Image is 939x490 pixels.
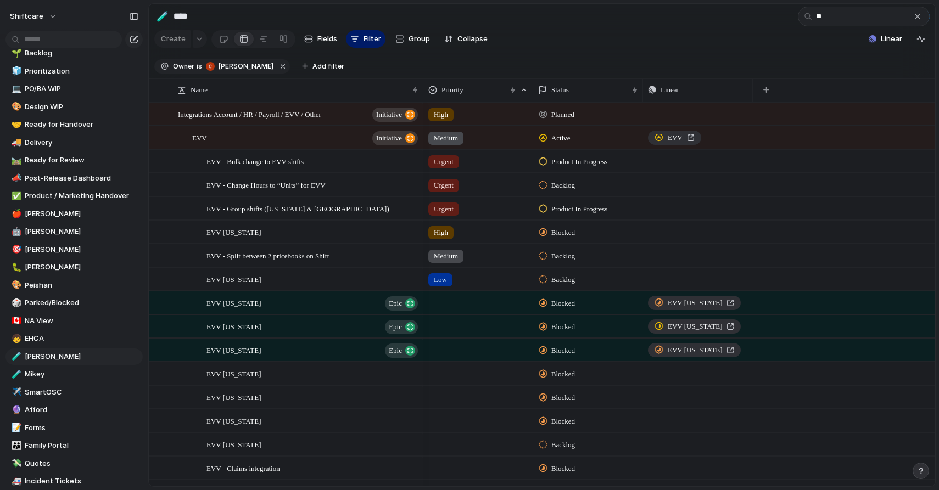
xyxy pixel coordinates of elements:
[5,437,143,454] div: 👪Family Portal
[364,33,381,44] span: Filter
[25,387,139,398] span: SmartOSC
[25,262,139,273] span: [PERSON_NAME]
[5,241,143,258] a: 🎯[PERSON_NAME]
[551,322,575,333] span: Blocked
[12,350,19,363] div: 🧪
[10,351,21,362] button: 🧪
[5,313,143,329] div: 🇨🇦NA View
[25,209,139,219] span: [PERSON_NAME]
[10,137,21,148] button: 🚚
[12,172,19,184] div: 📣
[668,132,683,143] span: EVV
[551,416,575,427] span: Blocked
[178,108,321,120] span: Integrations Account / HR / Payroll / EVV / Other
[5,81,143,97] a: 💻PO/BA WIP
[661,85,679,95] span: Linear
[25,226,139,237] span: [PERSON_NAME]
[12,47,19,60] div: 🌱
[312,61,344,71] span: Add filter
[5,473,143,489] div: 🚑Incident Tickets
[5,116,143,133] a: 🤝Ready for Handover
[5,206,143,222] a: 🍎[PERSON_NAME]
[10,458,21,469] button: 💸
[5,223,143,240] div: 🤖[PERSON_NAME]
[5,455,143,472] a: 💸Quotes
[10,226,21,237] button: 🤖
[5,170,143,187] a: 📣Post-Release Dashboard
[25,316,139,326] span: NA View
[173,61,194,71] span: Owner
[25,48,139,59] span: Backlog
[10,83,21,94] button: 💻
[434,156,454,167] span: Urgent
[25,423,139,433] span: Forms
[25,244,139,255] span: [PERSON_NAME]
[5,134,143,151] a: 🚚Delivery
[5,384,143,401] div: ✈️SmartOSC
[551,133,571,144] span: Active
[390,30,435,48] button: Group
[551,274,575,285] span: Backlog
[295,59,351,74] button: Add filter
[5,63,143,80] a: 🧊Prioritization
[551,204,608,215] span: Product In Progress
[409,33,430,44] span: Group
[10,440,21,451] button: 👪
[551,85,569,95] span: Status
[10,423,21,433] button: 📝
[206,249,329,262] span: EVV - Split between 2 pricebooks on Shift
[25,404,139,415] span: Afford
[25,458,139,469] span: Quotes
[5,45,143,61] a: 🌱Backlog
[12,314,19,327] div: 🇨🇦
[12,65,19,77] div: 🧊
[12,279,19,291] div: 🎨
[12,154,19,167] div: 🛤️
[25,440,139,451] span: Family Portal
[12,226,19,238] div: 🤖
[5,152,143,168] div: 🛤️Ready for Review
[10,333,21,344] button: 🧒
[12,100,19,113] div: 🎨
[25,66,139,77] span: Prioritization
[346,30,385,48] button: Filter
[864,31,907,47] button: Linear
[5,402,143,418] div: 🔮Afford
[668,321,722,332] span: EVV [US_STATE]
[389,296,402,311] span: Epic
[10,119,21,130] button: 🤝
[12,243,19,256] div: 🎯
[376,107,402,122] span: initiative
[25,102,139,112] span: Design WIP
[5,259,143,275] a: 🐛[PERSON_NAME]
[434,274,447,285] span: Low
[551,251,575,262] span: Backlog
[389,343,402,358] span: Epic
[12,297,19,309] div: 🎲
[5,348,143,365] a: 🧪[PERSON_NAME]
[12,404,19,416] div: 🔮
[5,366,143,382] div: 🧪Mikey
[25,476,139,487] span: Incident Tickets
[551,463,575,474] span: Blocked
[12,83,19,95] div: 💻
[5,330,143,347] div: 🧒EHCA
[317,33,337,44] span: Fields
[206,461,280,474] span: EVV - Claims integration
[434,204,454,215] span: Urgent
[434,251,458,262] span: Medium
[551,369,575,380] span: Blocked
[385,320,418,334] button: Epic
[5,420,143,436] a: 📝Forms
